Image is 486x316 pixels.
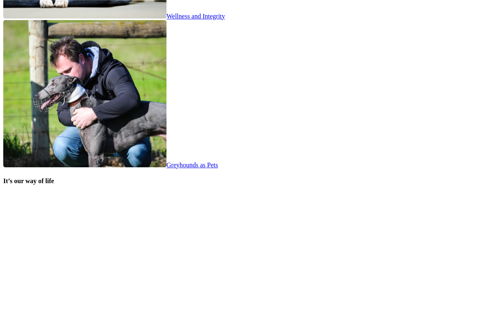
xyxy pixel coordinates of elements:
span: Greyhounds as Pets [166,161,218,168]
a: Wellness and Integrity [3,13,225,20]
img: feature-wellness-and-integrity.jpg [3,20,166,167]
span: Wellness and Integrity [166,13,225,20]
h4: It’s our way of life [3,177,483,185]
a: Greyhounds as Pets [3,161,218,168]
